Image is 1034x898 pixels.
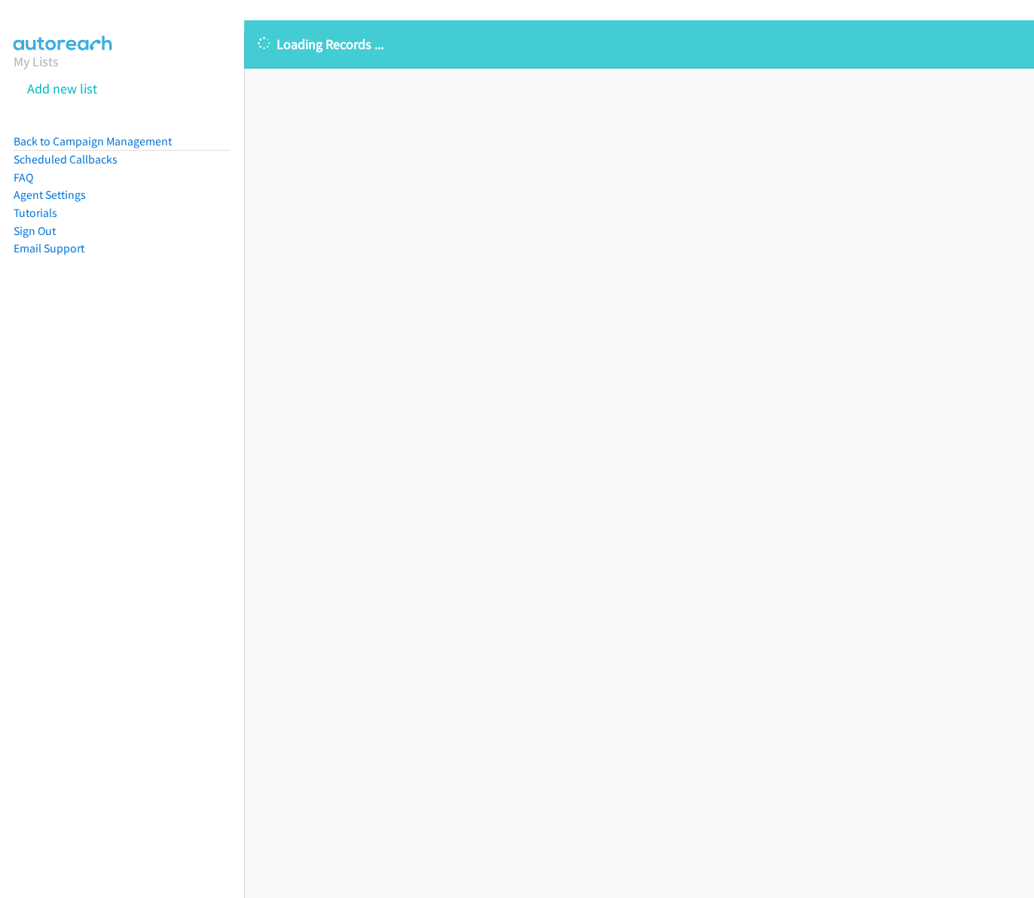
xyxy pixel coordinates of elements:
a: Sign Out [14,224,56,238]
p: Loading Records ... [258,34,1020,54]
a: Agent Settings [14,188,86,202]
a: Back to Campaign Management [14,134,172,148]
a: FAQ [14,170,33,185]
a: My Lists [14,53,59,70]
a: Email Support [14,241,84,255]
a: Tutorials [14,206,57,220]
a: Scheduled Callbacks [14,152,118,166]
a: Add new list [27,80,97,97]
